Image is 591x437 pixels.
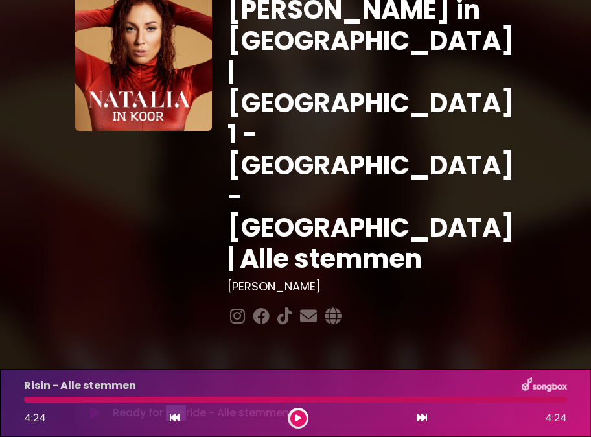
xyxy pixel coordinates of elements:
img: songbox-logo-white.png [522,377,567,394]
span: 4:24 [24,410,46,425]
p: Risin - Alle stemmen [24,378,136,394]
span: 4:24 [545,410,567,426]
h3: [PERSON_NAME] [227,279,516,294]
